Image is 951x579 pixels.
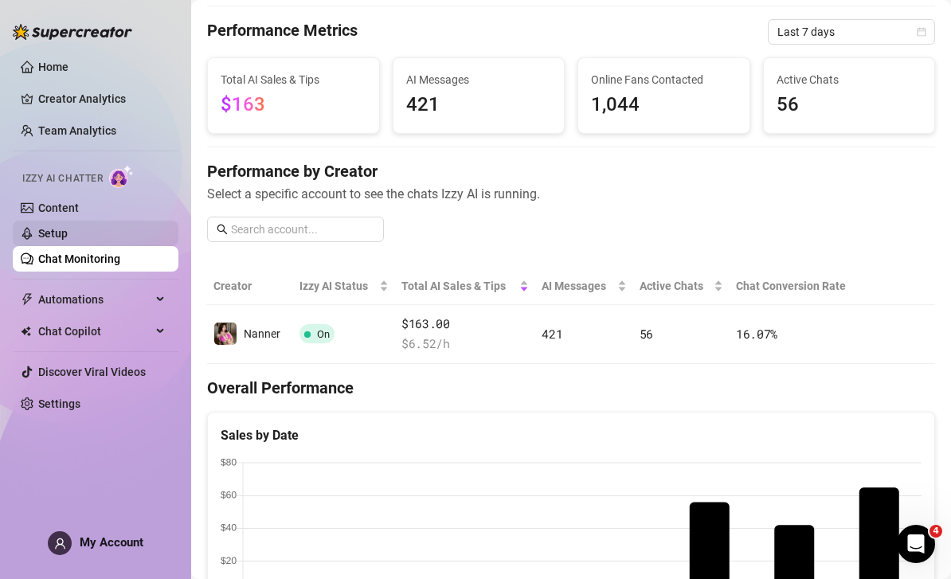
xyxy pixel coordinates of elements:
[917,27,926,37] span: calendar
[207,377,935,399] h4: Overall Performance
[730,268,863,305] th: Chat Conversion Rate
[929,525,942,538] span: 4
[38,61,68,73] a: Home
[777,71,922,88] span: Active Chats
[244,327,280,340] span: Nanner
[231,221,374,238] input: Search account...
[633,268,730,305] th: Active Chats
[38,86,166,111] a: Creator Analytics
[38,201,79,214] a: Content
[217,224,228,235] span: search
[38,397,80,410] a: Settings
[38,287,151,312] span: Automations
[221,425,922,445] div: Sales by Date
[207,160,935,182] h4: Performance by Creator
[38,124,116,137] a: Team Analytics
[22,171,103,186] span: Izzy AI Chatter
[299,277,376,295] span: Izzy AI Status
[591,71,737,88] span: Online Fans Contacted
[535,268,632,305] th: AI Messages
[542,326,562,342] span: 421
[221,71,366,88] span: Total AI Sales & Tips
[401,334,529,354] span: $ 6.52 /h
[80,535,143,550] span: My Account
[395,268,535,305] th: Total AI Sales & Tips
[401,315,529,334] span: $163.00
[401,277,516,295] span: Total AI Sales & Tips
[897,525,935,563] iframe: Intercom live chat
[542,277,613,295] span: AI Messages
[109,165,134,188] img: AI Chatter
[640,277,710,295] span: Active Chats
[640,326,653,342] span: 56
[21,326,31,337] img: Chat Copilot
[38,319,151,344] span: Chat Copilot
[591,90,737,120] span: 1,044
[777,90,922,120] span: 56
[38,252,120,265] a: Chat Monitoring
[207,184,935,204] span: Select a specific account to see the chats Izzy AI is running.
[736,326,777,342] span: 16.07 %
[38,227,68,240] a: Setup
[406,71,552,88] span: AI Messages
[214,323,237,345] img: Nanner
[13,24,132,40] img: logo-BBDzfeDw.svg
[406,90,552,120] span: 421
[221,93,265,115] span: $163
[207,19,358,45] h4: Performance Metrics
[293,268,395,305] th: Izzy AI Status
[317,328,330,340] span: On
[207,268,293,305] th: Creator
[54,538,66,550] span: user
[777,20,926,44] span: Last 7 days
[21,293,33,306] span: thunderbolt
[38,366,146,378] a: Discover Viral Videos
